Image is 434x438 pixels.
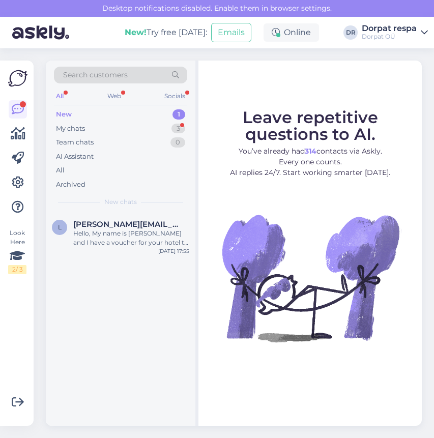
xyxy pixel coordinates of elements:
div: 0 [170,137,185,148]
div: 2 / 3 [8,265,26,274]
div: All [56,165,65,176]
div: New [56,109,72,120]
span: Leave repetitive questions to AI. [243,107,378,144]
span: l [58,223,62,231]
div: Socials [162,90,187,103]
div: Dorpat OÜ [362,33,417,41]
button: Emails [211,23,251,42]
div: Online [264,23,319,42]
div: 3 [171,124,185,134]
div: [DATE] 17:55 [158,247,189,255]
div: Dorpat respa [362,24,417,33]
div: DR [343,25,358,40]
span: lourenco.m.catarina@gmail.com [73,220,179,229]
div: AI Assistant [56,152,94,162]
div: 1 [172,109,185,120]
div: Look Here [8,228,26,274]
div: Team chats [56,137,94,148]
img: No Chat active [219,186,402,369]
img: Askly Logo [8,69,27,88]
div: All [54,90,66,103]
span: New chats [104,197,137,207]
a: Dorpat respaDorpat OÜ [362,24,428,41]
div: My chats [56,124,85,134]
p: You’ve already had contacts via Askly. Every one counts. AI replies 24/7. Start working smarter [... [208,146,413,178]
b: New! [125,27,147,37]
div: Web [105,90,123,103]
b: 314 [305,147,316,156]
div: Archived [56,180,85,190]
div: Hello, My name is [PERSON_NAME] and I have a voucher for your hotel to be staying from [DATE] to ... [73,229,189,247]
span: Search customers [63,70,128,80]
div: Try free [DATE]: [125,26,207,39]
